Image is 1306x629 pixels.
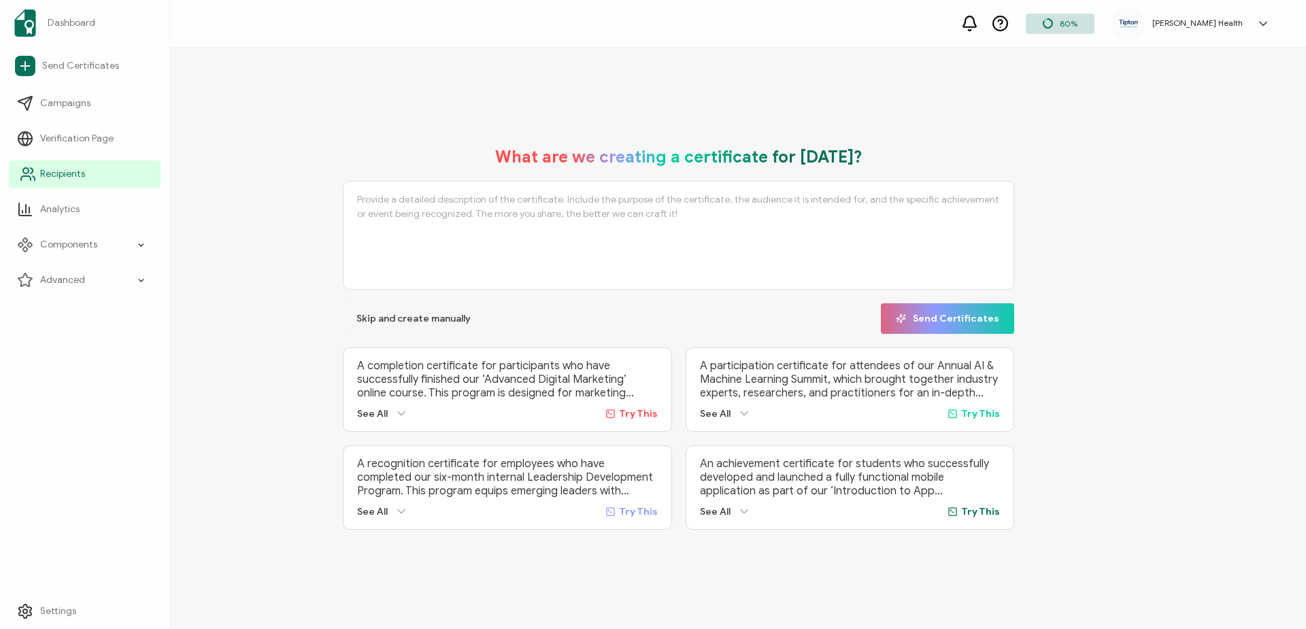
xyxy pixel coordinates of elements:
span: See All [700,408,731,420]
span: Try This [619,408,658,420]
p: An achievement certificate for students who successfully developed and launched a fully functiona... [700,457,1001,498]
span: Skip and create manually [356,314,471,324]
h5: [PERSON_NAME] Health [1152,18,1243,28]
span: Settings [40,605,76,618]
span: Advanced [40,273,85,287]
span: Try This [619,506,658,517]
a: Dashboard [9,4,161,42]
a: Settings [9,598,161,625]
p: A completion certificate for participants who have successfully finished our ‘Advanced Digital Ma... [357,359,658,400]
span: Verification Page [40,132,114,146]
button: Send Certificates [881,303,1014,334]
button: Skip and create manually [343,303,484,334]
span: 80% [1060,18,1077,29]
span: See All [357,506,388,517]
iframe: Chat Widget [1238,564,1306,629]
a: Analytics [9,196,161,223]
span: Send Certificates [42,59,119,73]
span: Send Certificates [896,313,999,324]
p: A participation certificate for attendees of our Annual AI & Machine Learning Summit, which broug... [700,359,1001,400]
a: Recipients [9,160,161,188]
span: Try This [961,506,1000,517]
img: d53189b9-353e-42ff-9f98-8e420995f065.jpg [1118,18,1139,29]
span: Try This [961,408,1000,420]
p: A recognition certificate for employees who have completed our six-month internal Leadership Deve... [357,457,658,498]
span: See All [700,506,731,517]
span: Campaigns [40,97,90,110]
span: Components [40,238,97,252]
span: See All [357,408,388,420]
a: Verification Page [9,125,161,152]
a: Campaigns [9,90,161,117]
span: Analytics [40,203,80,216]
span: Recipients [40,167,85,181]
h1: What are we creating a certificate for [DATE]? [495,147,863,167]
span: Dashboard [48,16,95,30]
img: sertifier-logomark-colored.svg [14,10,36,37]
a: Send Certificates [9,50,161,82]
